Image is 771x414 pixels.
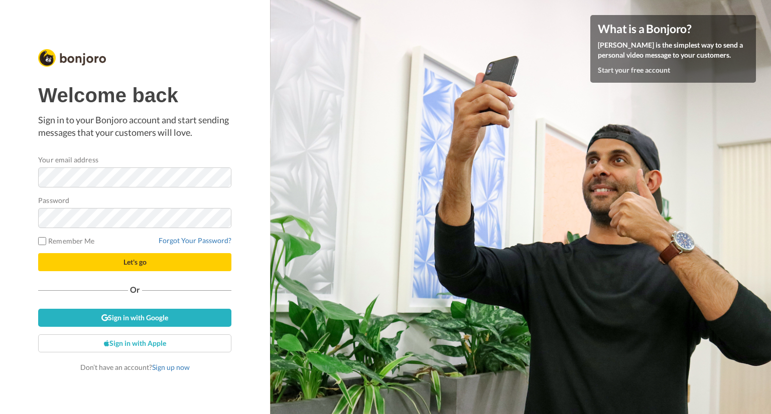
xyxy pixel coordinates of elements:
label: Password [38,195,69,205]
label: Your email address [38,154,98,165]
label: Remember Me [38,236,94,246]
h4: What is a Bonjoro? [598,23,748,35]
a: Sign in with Google [38,309,231,327]
a: Sign up now [152,363,190,371]
p: [PERSON_NAME] is the simplest way to send a personal video message to your customers. [598,40,748,60]
input: Remember Me [38,237,46,245]
span: Or [128,286,142,293]
a: Forgot Your Password? [159,236,231,245]
span: Let's go [123,258,147,266]
a: Sign in with Apple [38,334,231,352]
span: Don’t have an account? [80,363,190,371]
a: Start your free account [598,66,670,74]
p: Sign in to your Bonjoro account and start sending messages that your customers will love. [38,114,231,139]
h1: Welcome back [38,84,231,106]
button: Let's go [38,253,231,271]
